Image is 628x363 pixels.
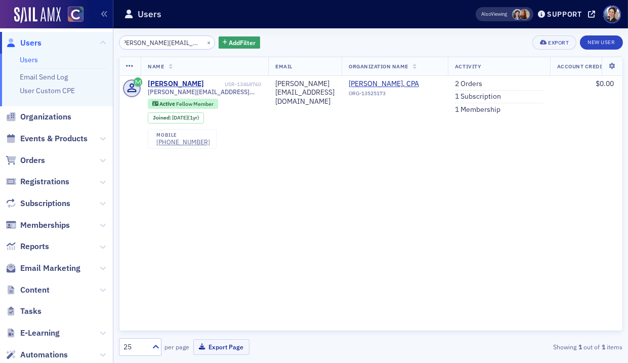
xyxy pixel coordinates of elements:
span: Users [20,37,41,49]
div: Support [547,10,582,19]
span: Sheila Duggan [519,9,530,20]
span: Add Filter [229,38,256,47]
a: User Custom CPE [20,86,75,95]
a: Orders [6,155,45,166]
a: [PERSON_NAME], CPA [349,79,441,89]
button: AddFilter [219,36,260,49]
img: SailAMX [68,7,83,22]
img: SailAMX [14,7,61,23]
span: Activity [455,63,481,70]
input: Search… [119,35,216,50]
span: Events & Products [20,133,88,144]
div: (1yr) [172,114,199,121]
a: Tasks [6,306,41,317]
span: Content [20,285,50,296]
span: Orders [20,155,45,166]
div: mobile [156,132,210,138]
strong: 1 [577,342,584,351]
button: Export [532,35,576,50]
span: Stacy Svendsen [512,9,523,20]
a: 2 Orders [455,79,482,89]
span: Susan Gonzales, CPA [349,79,441,89]
a: Email Send Log [20,72,68,82]
span: Viewing [481,11,507,18]
div: [PERSON_NAME][EMAIL_ADDRESS][DOMAIN_NAME] [275,79,334,106]
span: Subscriptions [20,198,70,209]
div: Showing out of items [462,342,623,351]
a: New User [580,35,622,50]
span: Tasks [20,306,41,317]
span: E-Learning [20,328,60,339]
span: Organizations [20,111,71,123]
a: Memberships [6,220,70,231]
a: [PHONE_NUMBER] [156,138,210,146]
h1: Users [138,8,161,20]
span: [DATE] [172,114,188,121]
span: Fellow Member [176,100,214,107]
div: Joined: 2024-08-15 00:00:00 [148,112,204,124]
a: Users [6,37,41,49]
a: Users [20,55,38,64]
a: E-Learning [6,328,60,339]
strong: 1 [600,342,607,351]
span: Account Credit [557,63,605,70]
span: Joined : [153,114,172,121]
div: Export [548,40,569,46]
span: Profile [603,6,621,23]
a: 1 Membership [455,105,500,114]
span: Memberships [20,220,70,231]
a: Subscriptions [6,198,70,209]
button: Export Page [193,339,249,355]
div: Also [481,11,491,17]
a: Registrations [6,176,69,187]
span: $0.00 [596,79,614,88]
span: Active [159,100,176,107]
a: Active Fellow Member [152,100,214,107]
a: Organizations [6,111,71,123]
span: [PERSON_NAME][EMAIL_ADDRESS][DOMAIN_NAME] [148,88,261,96]
label: per page [165,342,190,351]
a: Content [6,285,50,296]
span: Automations [20,349,68,360]
span: Name [148,63,164,70]
div: USR-13468760 [206,81,262,88]
div: 25 [124,342,146,352]
span: Email [275,63,292,70]
span: Email Marketing [20,263,80,274]
a: Automations [6,349,68,360]
a: 1 Subscription [455,92,501,101]
a: Events & Products [6,133,88,144]
div: Active: Active: Fellow Member [148,99,218,109]
div: ORG-13525173 [349,90,441,100]
a: Email Marketing [6,263,80,274]
button: × [204,37,214,47]
a: View Homepage [61,7,83,24]
span: Organization Name [349,63,408,70]
a: Reports [6,241,49,252]
span: Registrations [20,176,69,187]
a: [PERSON_NAME] [148,79,204,89]
span: Reports [20,241,49,252]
